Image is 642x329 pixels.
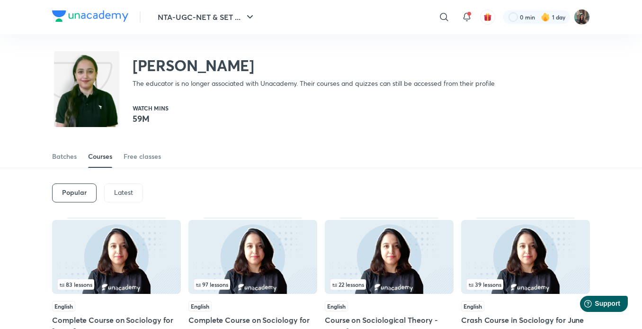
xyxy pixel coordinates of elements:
img: Thumbnail [325,220,454,294]
img: Thumbnail [52,220,181,294]
div: infosection [330,279,448,290]
p: 59M [133,113,169,124]
div: Free classes [124,152,161,161]
div: Batches [52,152,77,161]
img: Company Logo [52,10,128,22]
div: infocontainer [58,279,175,290]
span: English [325,301,348,311]
div: left [194,279,312,290]
p: Latest [114,189,133,196]
div: left [467,279,584,290]
img: class [54,53,119,136]
button: NTA-UGC-NET & SET ... [152,8,261,27]
a: Batches [52,145,77,168]
img: avatar [483,13,492,21]
img: Thumbnail [188,220,317,294]
div: infosection [194,279,312,290]
p: Watch mins [133,105,169,111]
a: Free classes [124,145,161,168]
div: infosection [467,279,584,290]
img: Thumbnail [461,220,590,294]
div: left [330,279,448,290]
p: The educator is no longer associated with Unacademy. Their courses and quizzes can still be acces... [133,79,495,88]
span: 83 lessons [60,282,92,287]
span: English [461,301,484,311]
div: infocontainer [194,279,312,290]
div: infocontainer [330,279,448,290]
div: infocontainer [467,279,584,290]
span: 97 lessons [196,282,228,287]
div: infosection [58,279,175,290]
div: left [58,279,175,290]
a: Company Logo [52,10,128,24]
span: English [52,301,75,311]
img: Yashika Sanjay Hargunani [574,9,590,25]
img: streak [541,12,550,22]
h6: Popular [62,189,87,196]
div: Courses [88,152,112,161]
iframe: Help widget launcher [558,292,632,319]
button: avatar [480,9,495,25]
span: English [188,301,212,311]
h2: [PERSON_NAME] [133,56,495,75]
span: 22 lessons [332,282,364,287]
a: Courses [88,145,112,168]
span: 39 lessons [469,282,501,287]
